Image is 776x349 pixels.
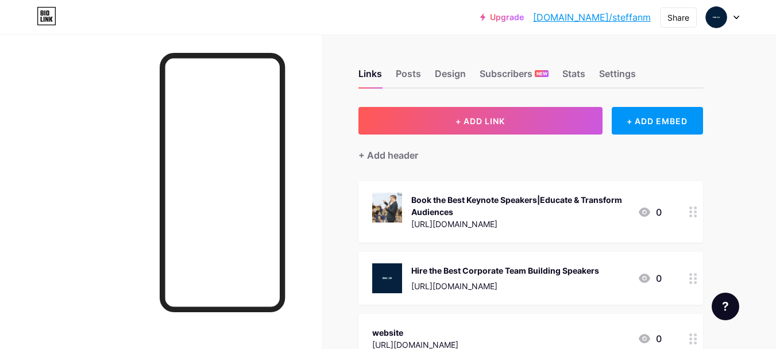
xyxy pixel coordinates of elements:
div: + Add header [358,148,418,162]
span: + ADD LINK [455,116,505,126]
div: Links [358,67,382,87]
a: Upgrade [480,13,524,22]
div: Share [667,11,689,24]
a: [DOMAIN_NAME]/steffanm [533,10,651,24]
div: + ADD EMBED [612,107,703,135]
div: Settings [599,67,636,87]
div: Hire the Best Corporate Team Building Speakers [411,264,599,277]
div: Design [435,67,466,87]
div: 0 [638,271,662,285]
div: [URL][DOMAIN_NAME] [411,280,599,292]
div: 0 [638,205,662,219]
img: Book the Best Keynote Speakers|Educate & Transform Audiences [372,193,402,223]
span: NEW [536,70,547,77]
div: Book the Best Keynote Speakers|Educate & Transform Audiences [411,194,628,218]
div: Stats [562,67,585,87]
img: Steffan Martin [705,6,727,28]
div: website [372,327,458,339]
div: [URL][DOMAIN_NAME] [411,218,628,230]
div: Posts [396,67,421,87]
img: Hire the Best Corporate Team Building Speakers [372,263,402,293]
button: + ADD LINK [358,107,603,135]
div: 0 [638,332,662,346]
div: Subscribers [480,67,549,87]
